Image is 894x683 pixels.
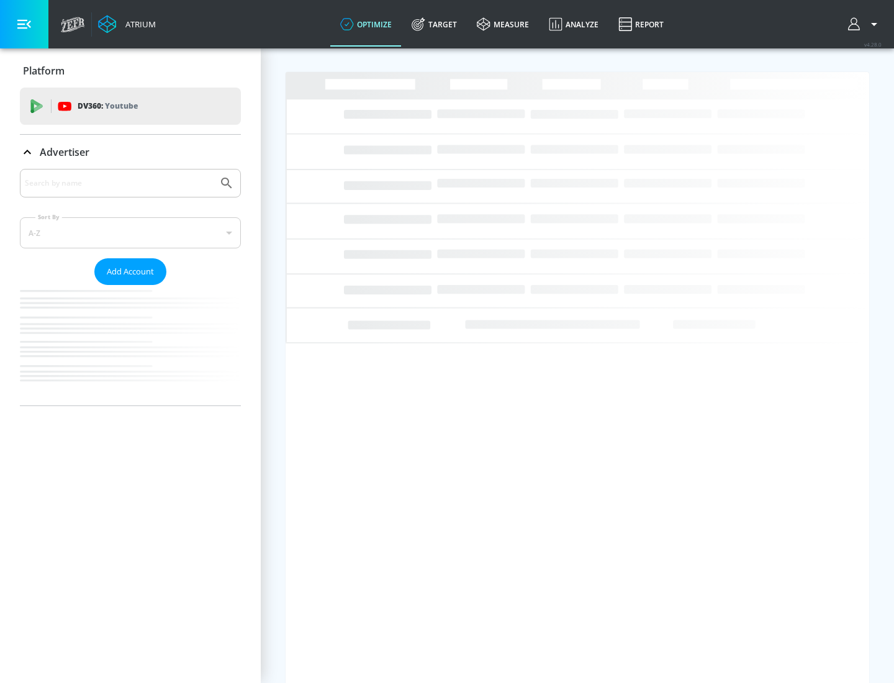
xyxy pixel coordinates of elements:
a: optimize [330,2,402,47]
p: Advertiser [40,145,89,159]
nav: list of Advertiser [20,285,241,405]
a: Target [402,2,467,47]
div: Advertiser [20,135,241,170]
button: Add Account [94,258,166,285]
p: Platform [23,64,65,78]
span: Add Account [107,265,154,279]
div: Platform [20,53,241,88]
div: Advertiser [20,169,241,405]
span: v 4.28.0 [864,41,882,48]
div: Atrium [120,19,156,30]
label: Sort By [35,213,62,221]
p: Youtube [105,99,138,112]
a: measure [467,2,539,47]
div: DV360: Youtube [20,88,241,125]
a: Analyze [539,2,608,47]
a: Report [608,2,674,47]
input: Search by name [25,175,213,191]
p: DV360: [78,99,138,113]
div: A-Z [20,217,241,248]
a: Atrium [98,15,156,34]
